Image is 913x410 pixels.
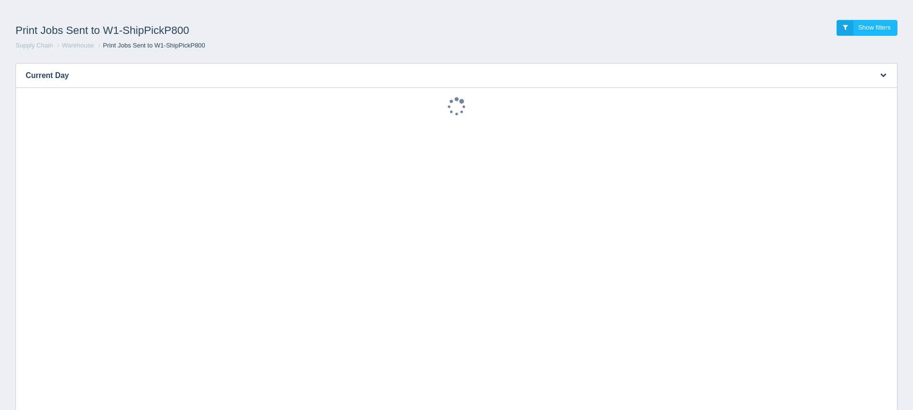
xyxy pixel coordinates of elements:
a: Supply Chain [15,42,53,49]
a: Warehouse [62,42,94,49]
li: Print Jobs Sent to W1-ShipPickP800 [96,41,205,50]
h1: Print Jobs Sent to W1-ShipPickP800 [15,20,457,41]
span: Show filters [858,24,891,31]
h3: Current Day [16,63,867,88]
a: Show filters [836,20,898,36]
